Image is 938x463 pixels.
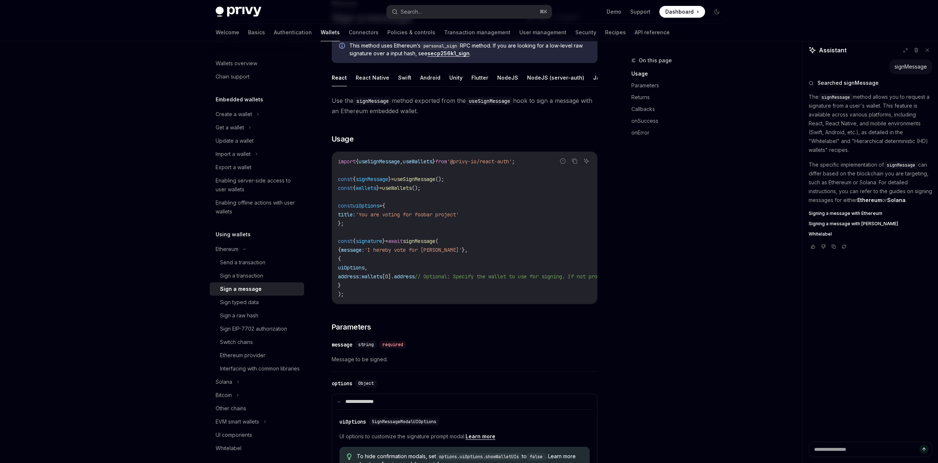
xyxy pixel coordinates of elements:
[631,91,729,103] a: Returns
[809,160,932,205] p: The specific implementation of can differ based on the blockchain you are targeting, such as Ethe...
[575,24,596,41] a: Security
[216,59,257,68] div: Wallets overview
[809,210,882,216] span: Signing a message with Ethereum
[216,198,300,216] div: Enabling offline actions with user wallets
[403,158,432,165] span: useWallets
[216,404,246,413] div: Other chains
[349,24,379,41] a: Connectors
[809,79,932,87] button: Searched signMessage
[639,56,672,65] span: On this page
[631,103,729,115] a: Callbacks
[809,221,932,227] a: Signing a message with [PERSON_NAME]
[332,380,352,387] div: options
[338,220,344,227] span: };
[809,210,932,216] a: Signing a message with Ethereum
[394,176,435,182] span: useSignMessage
[210,269,304,282] a: Sign a transaction
[365,247,462,253] span: 'I hereby vote for [PERSON_NAME]'
[582,156,591,166] button: Ask AI
[210,161,304,174] a: Export a wallet
[321,24,340,41] a: Wallets
[216,377,232,386] div: Solana
[512,158,515,165] span: ;
[809,221,898,227] span: Signing a message with [PERSON_NAME]
[210,362,304,375] a: Interfacing with common libraries
[356,211,459,218] span: 'You are voting for foobar project'
[607,8,621,15] a: Demo
[220,298,259,307] div: Sign typed data
[809,231,832,237] span: Whitelabel
[428,50,470,57] a: secp256k1_sign
[376,185,379,191] span: }
[920,445,928,454] button: Send message
[356,238,382,244] span: signature
[420,69,440,86] button: Android
[817,79,879,87] span: Searched signMessage
[466,97,513,105] code: useSignMessage
[356,185,376,191] span: wallets
[385,238,388,244] span: =
[338,273,362,280] span: address:
[380,341,406,348] div: required
[665,8,694,15] span: Dashboard
[570,156,579,166] button: Copy the contents from the code block
[216,431,252,439] div: UI components
[382,185,412,191] span: useWallets
[216,176,300,194] div: Enabling server-side access to user wallets
[216,136,254,145] div: Update a wallet
[353,238,356,244] span: {
[210,282,304,296] a: Sign a message
[388,273,394,280] span: ].
[432,158,435,165] span: }
[216,150,251,159] div: Import a wallet
[540,9,547,15] span: ⌘ K
[398,69,411,86] button: Swift
[711,6,723,18] button: Toggle dark mode
[372,419,436,425] span: SignMessageModalUIOptions
[338,211,356,218] span: title:
[339,418,366,425] div: uiOptions
[210,402,304,415] a: Other chains
[248,24,265,41] a: Basics
[216,123,244,132] div: Get a wallet
[435,238,438,244] span: (
[631,127,729,139] a: onError
[435,176,444,182] span: ();
[895,63,927,70] div: signMessage
[210,174,304,196] a: Enabling server-side access to user wallets
[400,158,403,165] span: ,
[220,351,265,360] div: Ethereum provider
[387,5,552,18] button: Search...⌘K
[220,338,253,347] div: Switch chains
[362,273,382,280] span: wallets
[356,69,389,86] button: React Native
[220,364,300,373] div: Interfacing with common libraries
[449,69,463,86] button: Unity
[382,238,385,244] span: }
[338,291,344,297] span: );
[210,296,304,309] a: Sign typed data
[359,158,400,165] span: useSignMessage
[216,110,252,119] div: Create a wallet
[356,176,388,182] span: signMessage
[391,176,394,182] span: =
[210,70,304,83] a: Chain support
[210,322,304,335] a: Sign EIP-7702 authorization
[220,258,265,267] div: Send a transaction
[385,273,388,280] span: 0
[332,341,352,348] div: message
[210,349,304,362] a: Ethereum provider
[605,24,626,41] a: Recipes
[353,176,356,182] span: {
[220,285,262,293] div: Sign a message
[332,69,347,86] button: React
[382,273,385,280] span: [
[382,202,385,209] span: {
[887,197,906,203] a: Solana
[444,24,510,41] a: Transaction management
[338,158,356,165] span: import
[412,185,421,191] span: ();
[338,202,353,209] span: const
[332,322,371,332] span: Parameters
[822,94,850,100] span: signMessage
